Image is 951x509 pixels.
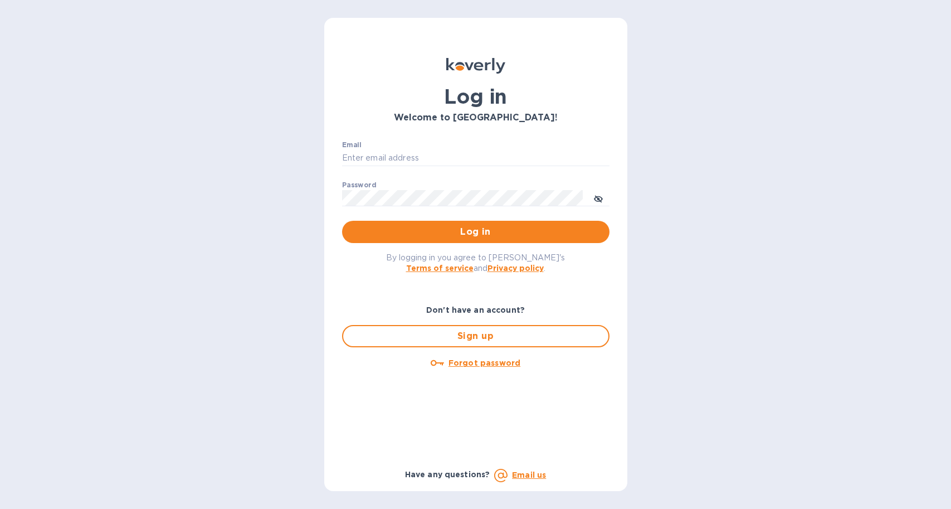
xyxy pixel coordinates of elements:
b: Don't have an account? [426,306,525,314]
h3: Welcome to [GEOGRAPHIC_DATA]! [342,113,609,123]
label: Password [342,182,376,188]
a: Terms of service [406,264,474,273]
span: Log in [351,225,601,239]
button: toggle password visibility [587,187,609,209]
b: Have any questions? [405,470,490,479]
a: Privacy policy [487,264,544,273]
u: Forgot password [448,358,520,367]
a: Email us [512,471,546,479]
span: By logging in you agree to [PERSON_NAME]'s and . [386,253,565,273]
span: Sign up [352,329,599,343]
button: Sign up [342,325,609,347]
h1: Log in [342,85,609,108]
button: Log in [342,221,609,243]
input: Enter email address [342,150,609,167]
label: Email [342,142,362,148]
img: Koverly [446,58,505,74]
